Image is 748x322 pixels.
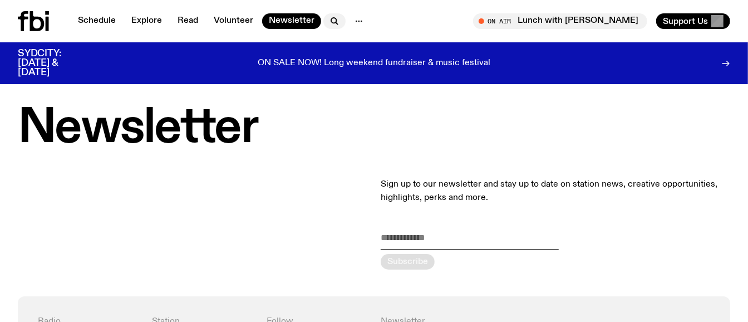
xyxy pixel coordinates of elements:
button: On AirLunch with [PERSON_NAME] [473,13,647,29]
button: Subscribe [381,254,435,270]
span: Support Us [663,16,708,26]
a: Newsletter [262,13,321,29]
h3: SYDCITY: [DATE] & [DATE] [18,49,89,77]
button: Support Us [656,13,730,29]
p: Sign up to our newsletter and stay up to date on station news, creative opportunities, highlights... [381,178,730,204]
a: Read [171,13,205,29]
a: Schedule [71,13,122,29]
a: Explore [125,13,169,29]
a: Volunteer [207,13,260,29]
p: ON SALE NOW! Long weekend fundraiser & music festival [258,58,490,69]
h1: Newsletter [18,106,730,151]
